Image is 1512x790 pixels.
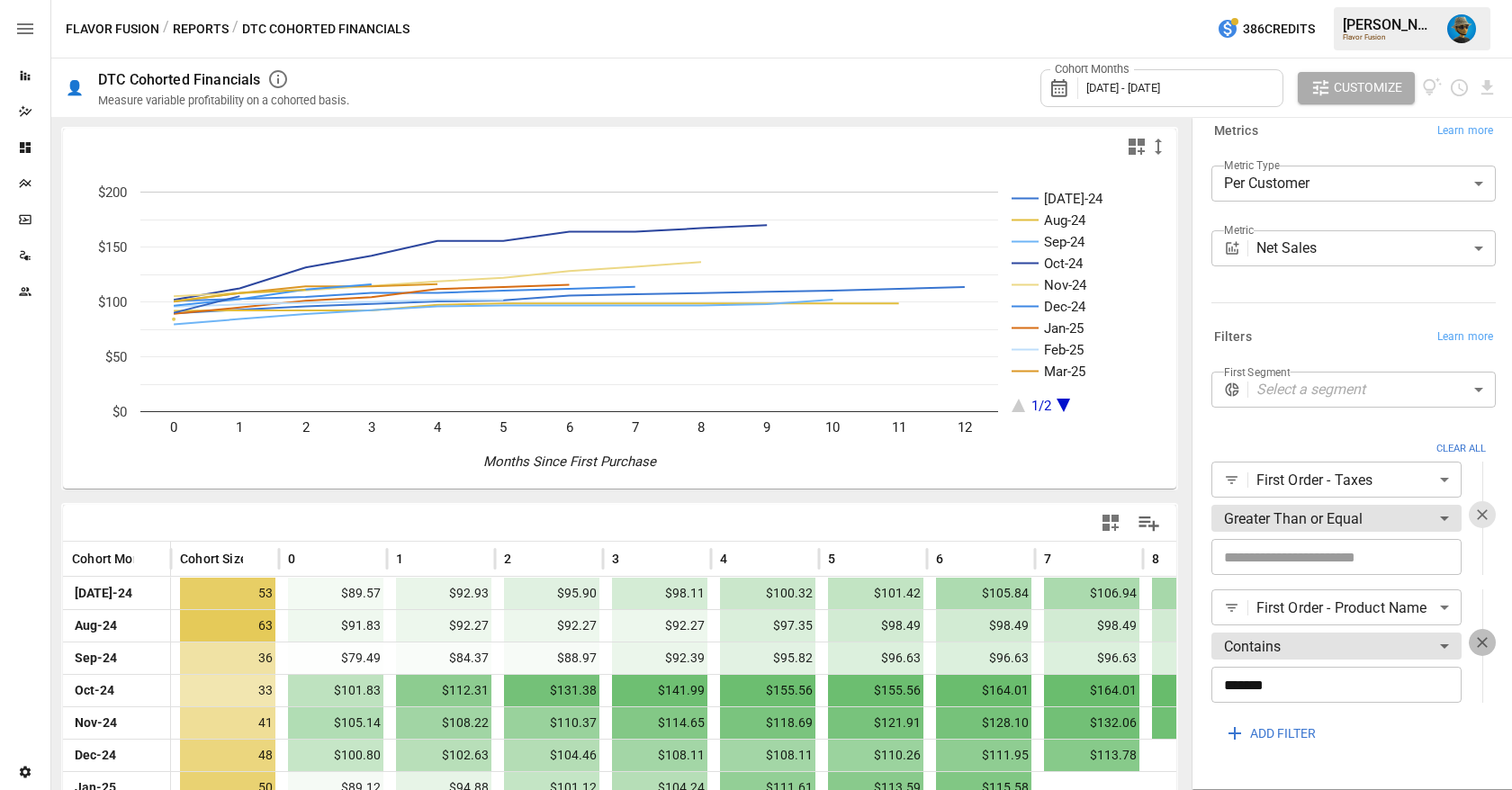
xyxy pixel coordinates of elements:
[828,675,923,706] span: $155.56
[1152,610,1247,642] span: $98.49
[566,419,573,435] text: 6
[1053,546,1078,571] button: Sort
[434,419,442,435] text: 4
[504,550,511,568] span: 2
[297,546,322,571] button: Sort
[66,79,84,96] div: 👤
[720,610,815,642] span: $97.35
[504,675,599,706] span: $131.38
[180,707,275,739] span: 41
[288,707,383,739] span: $105.14
[98,239,127,256] text: $150
[1437,122,1493,140] span: Learn more
[612,550,619,568] span: 3
[72,578,135,609] span: [DATE]-24
[612,740,707,771] span: $108.11
[720,707,815,739] span: $118.69
[1044,256,1084,272] text: Oct-24
[936,642,1031,674] span: $96.63
[632,419,639,435] text: 7
[63,165,1163,489] div: A chart.
[112,404,127,420] text: $0
[1086,81,1160,94] span: [DATE] - [DATE]
[72,740,119,771] span: Dec-24
[1211,628,1462,664] div: Contains
[173,18,229,40] button: Reports
[1343,16,1436,33] div: [PERSON_NAME]
[1044,610,1139,642] span: $98.49
[825,419,840,435] text: 10
[1152,550,1159,568] span: 8
[936,675,1031,706] span: $164.01
[1044,320,1084,337] text: Jan-25
[828,740,923,771] span: $110.26
[1152,642,1247,674] span: $96.63
[1044,675,1139,706] span: $164.01
[828,642,923,674] span: $96.63
[1044,578,1139,609] span: $106.94
[1211,166,1496,202] div: Per Customer
[1447,14,1476,43] div: Lance Quejada
[163,18,169,40] div: /
[720,642,815,674] span: $95.82
[1161,546,1186,571] button: Sort
[396,610,491,642] span: $92.27
[288,578,383,609] span: $89.57
[1214,121,1258,141] h6: Metrics
[288,550,295,568] span: 0
[288,740,383,771] span: $100.80
[1426,436,1496,462] button: Clear ALl
[1129,503,1169,543] button: Manage Columns
[72,707,120,739] span: Nov-24
[180,675,275,706] span: 33
[504,707,599,739] span: $110.37
[499,419,507,435] text: 5
[720,550,727,568] span: 4
[1334,76,1402,99] span: Customize
[72,550,152,568] span: Cohort Month
[396,675,491,706] span: $112.31
[1044,364,1085,380] text: Mar-25
[1044,234,1085,250] text: Sep-24
[72,610,120,642] span: Aug-24
[302,419,310,435] text: 2
[1449,77,1470,98] button: Schedule report
[1243,18,1315,40] span: 386 Credits
[232,18,238,40] div: /
[837,546,862,571] button: Sort
[1256,230,1496,266] div: Net Sales
[1152,707,1247,739] span: $136.34
[936,707,1031,739] span: $128.10
[1298,72,1415,104] button: Customize
[1477,77,1498,98] button: Download report
[1437,328,1493,346] span: Learn more
[180,610,275,642] span: 63
[98,184,127,201] text: $200
[1050,61,1134,77] label: Cohort Months
[288,675,383,706] span: $101.83
[1422,72,1443,104] button: View documentation
[180,550,247,568] span: Cohort Size
[504,642,599,674] span: $88.97
[892,419,906,435] text: 11
[1044,740,1139,771] span: $113.78
[405,546,430,571] button: Sort
[483,453,657,470] text: Months Since First Purchase
[1152,675,1247,706] span: $167.13
[828,578,923,609] span: $101.42
[612,675,707,706] span: $141.99
[621,546,646,571] button: Sort
[504,740,599,771] span: $104.46
[98,94,349,107] div: Measure variable profitability on a cohorted basis.
[828,550,835,568] span: 5
[1211,717,1328,750] button: ADD FILTER
[936,578,1031,609] span: $105.84
[1044,299,1086,315] text: Dec-24
[1256,381,1365,398] em: Select a segment
[729,546,754,571] button: Sort
[936,740,1031,771] span: $111.95
[1224,157,1280,173] label: Metric Type
[720,740,815,771] span: $108.11
[513,546,538,571] button: Sort
[180,740,275,771] span: 48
